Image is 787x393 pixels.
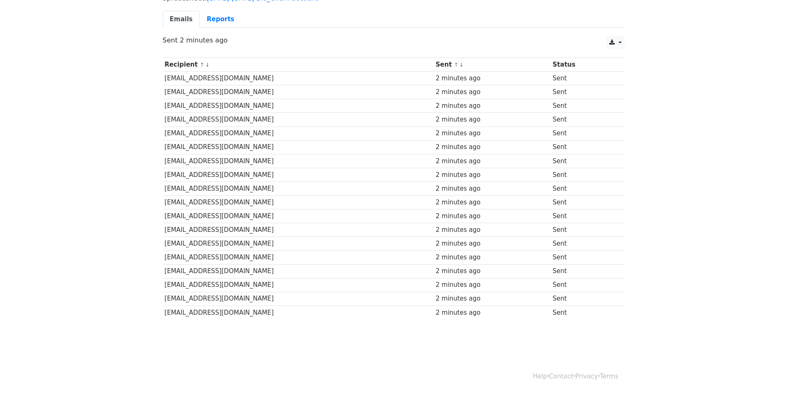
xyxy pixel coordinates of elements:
td: [EMAIL_ADDRESS][DOMAIN_NAME] [163,292,434,306]
div: 2 minutes ago [436,74,549,83]
td: Sent [551,140,615,154]
td: [EMAIL_ADDRESS][DOMAIN_NAME] [163,85,434,99]
div: 2 minutes ago [436,101,549,111]
td: [EMAIL_ADDRESS][DOMAIN_NAME] [163,168,434,182]
div: 2 minutes ago [436,280,549,290]
a: Privacy [575,373,598,380]
td: Sent [551,127,615,140]
td: Sent [551,251,615,264]
td: Sent [551,85,615,99]
td: Sent [551,278,615,292]
td: Sent [551,168,615,182]
td: [EMAIL_ADDRESS][DOMAIN_NAME] [163,264,434,278]
p: Sent 2 minutes ago [163,36,625,45]
div: 2 minutes ago [436,211,549,221]
td: Sent [551,113,615,127]
div: 2 minutes ago [436,294,549,303]
td: Sent [551,154,615,168]
a: Emails [163,11,200,28]
td: [EMAIL_ADDRESS][DOMAIN_NAME] [163,209,434,223]
a: ↑ [454,62,459,68]
div: 2 minutes ago [436,87,549,97]
td: Sent [551,99,615,113]
td: Sent [551,237,615,251]
td: [EMAIL_ADDRESS][DOMAIN_NAME] [163,196,434,209]
th: Recipient [163,58,434,72]
th: Sent [434,58,551,72]
td: [EMAIL_ADDRESS][DOMAIN_NAME] [163,140,434,154]
div: 2 minutes ago [436,239,549,249]
div: 2 minutes ago [436,142,549,152]
div: 2 minutes ago [436,253,549,262]
td: [EMAIL_ADDRESS][DOMAIN_NAME] [163,99,434,113]
th: Status [551,58,615,72]
div: 2 minutes ago [436,115,549,124]
td: [EMAIL_ADDRESS][DOMAIN_NAME] [163,127,434,140]
td: [EMAIL_ADDRESS][DOMAIN_NAME] [163,223,434,237]
div: 2 minutes ago [436,129,549,138]
iframe: Chat Widget [745,353,787,393]
td: Sent [551,182,615,195]
div: 2 minutes ago [436,170,549,180]
a: ↓ [459,62,464,68]
td: [EMAIL_ADDRESS][DOMAIN_NAME] [163,182,434,195]
div: 2 minutes ago [436,198,549,207]
div: 2 minutes ago [436,266,549,276]
div: 2 minutes ago [436,184,549,194]
td: Sent [551,264,615,278]
td: Sent [551,223,615,237]
a: Reports [200,11,241,28]
td: [EMAIL_ADDRESS][DOMAIN_NAME] [163,72,434,85]
td: Sent [551,292,615,306]
a: ↓ [205,62,210,68]
a: Help [533,373,547,380]
div: 2 minutes ago [436,225,549,235]
td: Sent [551,196,615,209]
td: Sent [551,209,615,223]
a: ↑ [200,62,204,68]
td: [EMAIL_ADDRESS][DOMAIN_NAME] [163,237,434,251]
div: 2 minutes ago [436,308,549,318]
td: Sent [551,72,615,85]
div: 2 minutes ago [436,157,549,166]
td: [EMAIL_ADDRESS][DOMAIN_NAME] [163,278,434,292]
td: [EMAIL_ADDRESS][DOMAIN_NAME] [163,154,434,168]
td: [EMAIL_ADDRESS][DOMAIN_NAME] [163,251,434,264]
td: [EMAIL_ADDRESS][DOMAIN_NAME] [163,306,434,319]
td: Sent [551,306,615,319]
a: Terms [600,373,618,380]
a: Contact [549,373,573,380]
td: [EMAIL_ADDRESS][DOMAIN_NAME] [163,113,434,127]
